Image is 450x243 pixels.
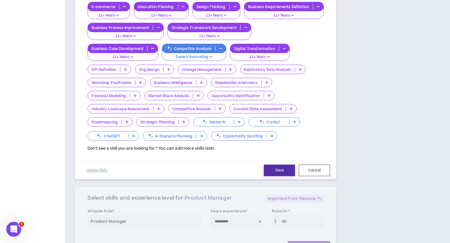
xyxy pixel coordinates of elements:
span: Don't see a skill you are looking for? You can add more skills later. [87,146,215,151]
p: 11+ Years [248,13,320,18]
p: Business Requirements Definition [244,4,313,9]
button: 11+ Years [230,49,290,61]
p: 11+ Years [234,54,286,60]
span: 1 [19,222,24,227]
p: 11+ Years [138,13,185,18]
p: Expert/Innovating [166,54,222,60]
p: Strategic Framework Development [168,25,240,30]
button: 11+ Years [167,28,251,40]
iframe: Intercom live chat [6,222,21,237]
p: Business Intelligence [150,80,196,85]
p: 11+ Years [92,33,160,39]
p: 11+ Years [92,13,126,18]
p: Design Thinking [193,4,229,9]
button: 11+ Years [87,49,158,61]
p: Notion AI [193,120,234,124]
p: KPI Definition [88,67,120,72]
p: Innovation Planning [134,4,178,9]
button: 11+ Years [134,7,189,19]
p: Digital Transformation [230,46,279,51]
p: Crystal [249,120,289,124]
p: Current State Assessment [230,107,285,111]
p: Strategic Planning [137,120,178,124]
p: Business Process Improvement [88,25,153,30]
p: Exploratory Data Analysis [240,67,295,72]
p: 11+ Years [172,33,247,39]
p: ChatGPT [88,134,128,138]
p: Org Design [135,67,163,72]
p: Workshop Facilitation [88,80,135,85]
p: Change Management [178,67,225,72]
p: Industry Landcape Assessment [88,107,153,111]
button: 11+ Years [87,28,164,40]
button: 11+ Years [192,7,240,19]
p: AI Scenario Planning [143,134,196,138]
button: Delete Role [81,165,112,176]
p: Competitor Analysis [162,46,215,51]
button: Save [264,165,295,176]
p: 11+ Years [92,54,154,60]
p: Business Case Development [88,46,147,51]
p: 11+ Years [197,13,236,18]
p: Stakeholder Interviews [211,80,261,85]
button: Expert/Innovating [162,49,226,61]
p: Opportunity Identification [208,93,264,98]
p: E-commerce [88,4,119,9]
p: Market Share Analysis [145,93,193,98]
button: 11+ Years [244,7,324,19]
p: Financial Modeling [88,93,130,98]
button: Cancel [299,165,330,176]
button: 11+ Years [87,7,130,19]
p: Roadmapping [88,120,122,124]
p: Competitive Analysis [168,107,215,111]
p: Opportunity Spotting [211,134,267,138]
